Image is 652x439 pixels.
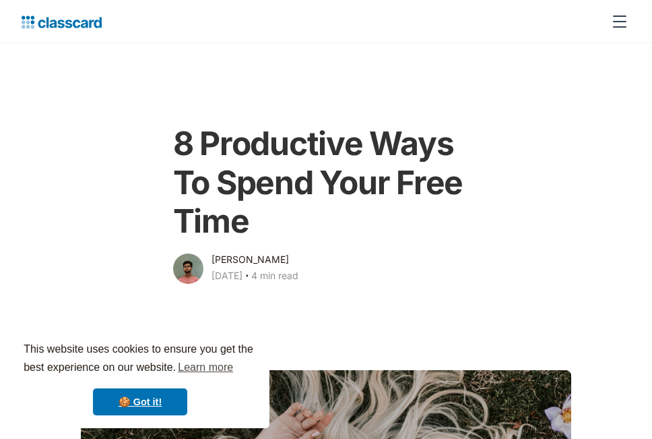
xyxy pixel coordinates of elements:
[211,268,242,284] div: [DATE]
[176,357,235,378] a: learn more about cookies
[242,268,251,287] div: ‧
[24,341,257,378] span: This website uses cookies to ensure you get the best experience on our website.
[604,5,630,38] div: menu
[173,124,480,241] h1: 8 Productive Ways To Spend Your Free Time
[211,252,289,268] div: [PERSON_NAME]
[93,388,187,415] a: dismiss cookie message
[22,12,102,31] a: home
[11,328,269,428] div: cookieconsent
[251,268,298,284] div: 4 min read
